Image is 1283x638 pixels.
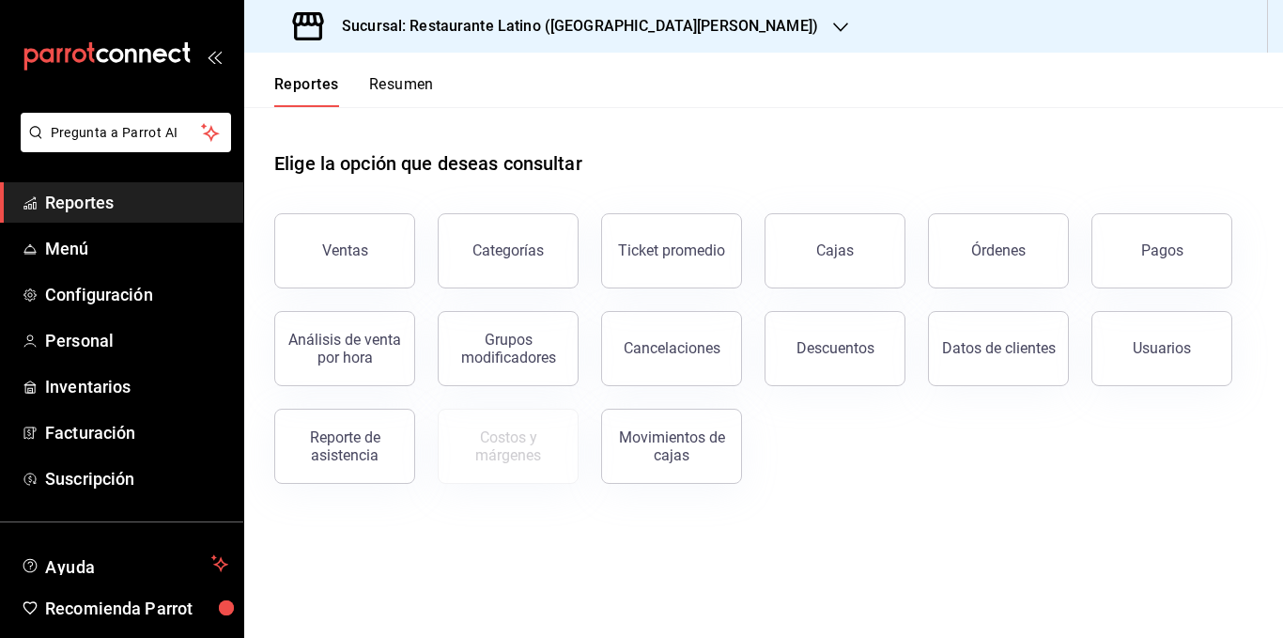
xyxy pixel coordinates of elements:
[45,190,228,215] span: Reportes
[21,113,231,152] button: Pregunta a Parrot AI
[438,409,579,484] button: Contrata inventarios para ver este reporte
[274,75,434,107] div: navigation tabs
[438,213,579,288] button: Categorías
[450,331,566,366] div: Grupos modificadores
[1091,311,1232,386] button: Usuarios
[45,236,228,261] span: Menú
[796,339,874,357] div: Descuentos
[322,241,368,259] div: Ventas
[765,311,905,386] button: Descuentos
[601,311,742,386] button: Cancelaciones
[45,328,228,353] span: Personal
[51,123,202,143] span: Pregunta a Parrot AI
[286,428,403,464] div: Reporte de asistencia
[613,428,730,464] div: Movimientos de cajas
[1133,339,1191,357] div: Usuarios
[1141,241,1183,259] div: Pagos
[274,75,339,107] button: Reportes
[438,311,579,386] button: Grupos modificadores
[274,149,582,178] h1: Elige la opción que deseas consultar
[45,420,228,445] span: Facturación
[327,15,818,38] h3: Sucursal: Restaurante Latino ([GEOGRAPHIC_DATA][PERSON_NAME])
[45,466,228,491] span: Suscripción
[286,331,403,366] div: Análisis de venta por hora
[207,49,222,64] button: open_drawer_menu
[1091,213,1232,288] button: Pagos
[450,428,566,464] div: Costos y márgenes
[928,213,1069,288] button: Órdenes
[816,241,854,259] div: Cajas
[45,596,228,621] span: Recomienda Parrot
[624,339,720,357] div: Cancelaciones
[369,75,434,107] button: Resumen
[45,374,228,399] span: Inventarios
[472,241,544,259] div: Categorías
[971,241,1026,259] div: Órdenes
[942,339,1056,357] div: Datos de clientes
[13,136,231,156] a: Pregunta a Parrot AI
[274,409,415,484] button: Reporte de asistencia
[45,282,228,307] span: Configuración
[601,213,742,288] button: Ticket promedio
[45,552,204,575] span: Ayuda
[601,409,742,484] button: Movimientos de cajas
[274,213,415,288] button: Ventas
[765,213,905,288] button: Cajas
[618,241,725,259] div: Ticket promedio
[274,311,415,386] button: Análisis de venta por hora
[928,311,1069,386] button: Datos de clientes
